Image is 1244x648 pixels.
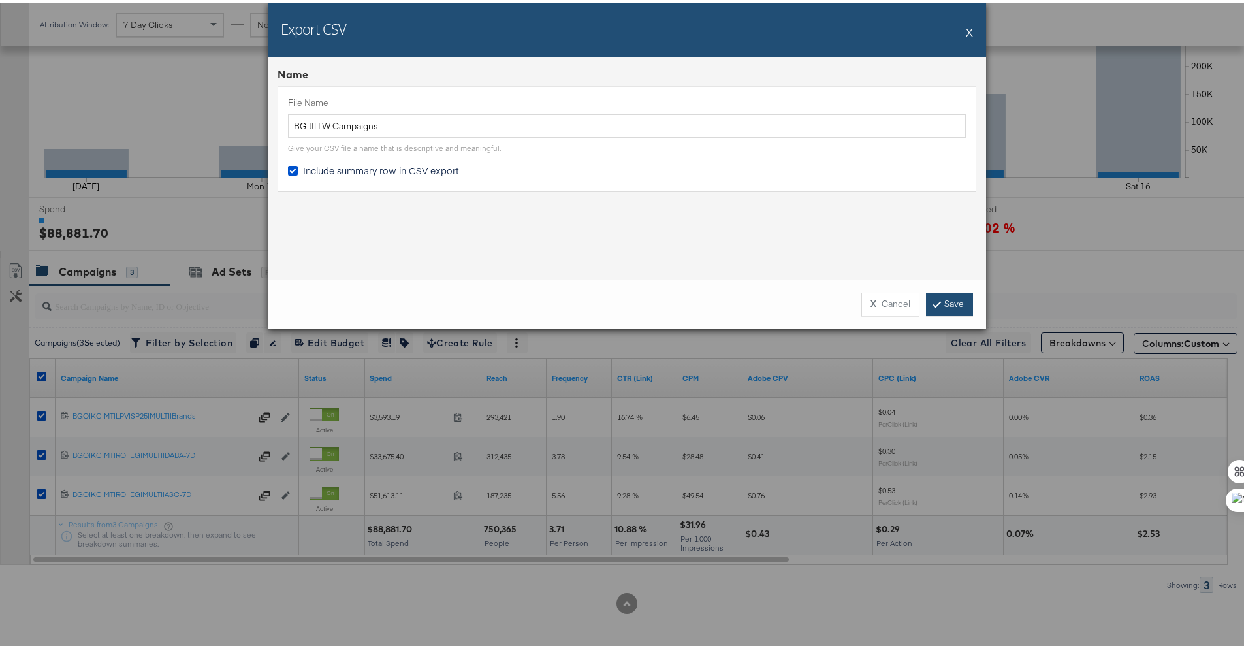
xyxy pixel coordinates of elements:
[966,16,973,42] button: X
[288,140,501,151] div: Give your CSV file a name that is descriptive and meaningful.
[303,161,459,174] span: Include summary row in CSV export
[870,295,876,308] strong: X
[861,290,919,314] button: XCancel
[278,65,976,80] div: Name
[926,290,973,314] a: Save
[281,16,346,36] h2: Export CSV
[288,94,966,106] label: File Name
